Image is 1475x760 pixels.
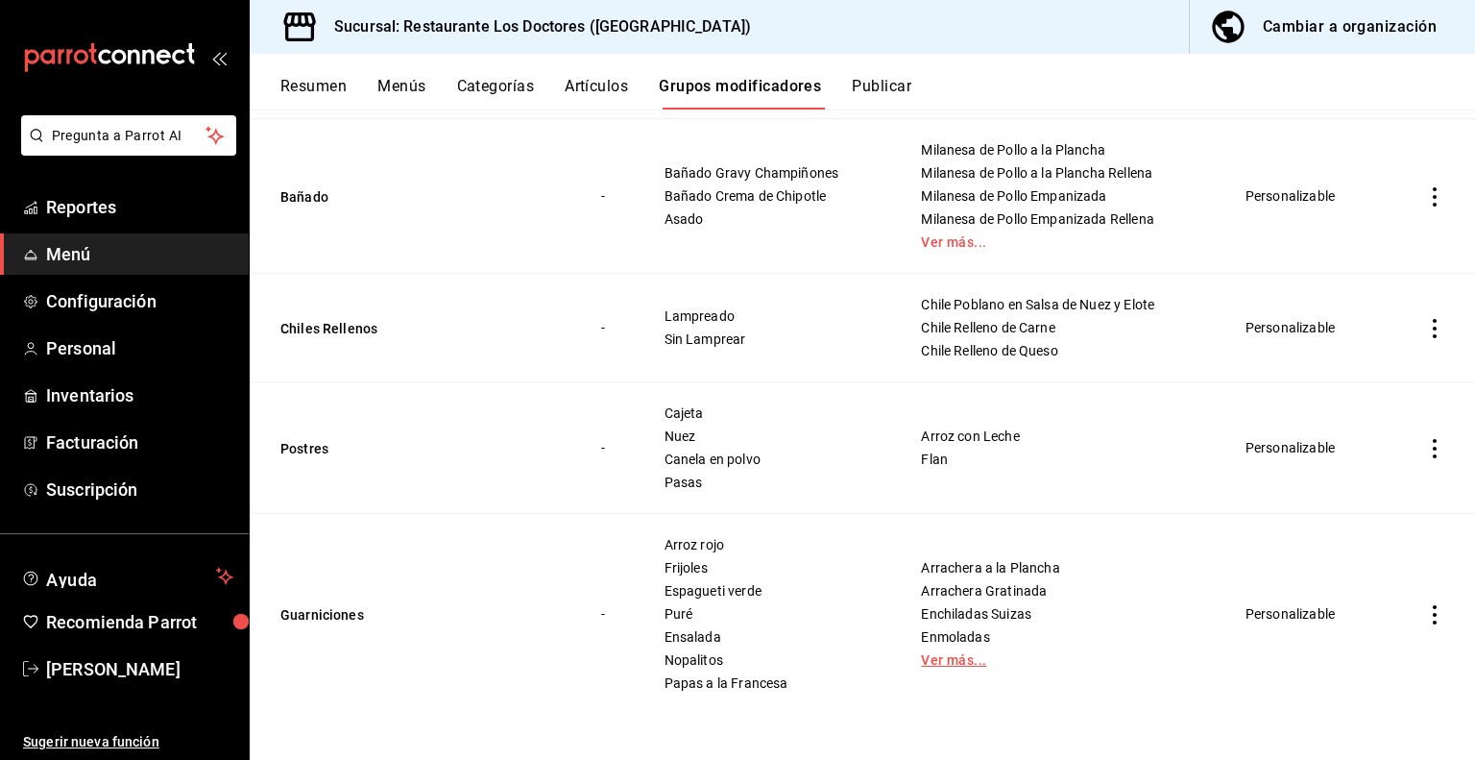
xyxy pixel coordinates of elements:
[921,584,1197,598] span: Arrachera Gratinada
[13,139,236,159] a: Pregunta a Parrot AI
[665,676,874,690] span: Papas a la Francesa
[21,115,236,156] button: Pregunta a Parrot AI
[921,321,1197,334] span: Chile Relleno de Carne
[665,607,874,621] span: Puré
[921,166,1197,180] span: Milanesa de Pollo a la Plancha Rellena
[280,605,511,625] button: Guarniciones
[921,429,1197,443] span: Arroz con Leche
[280,187,511,207] button: Bañado
[665,630,874,644] span: Ensalada
[665,453,874,466] span: Canela en polvo
[665,538,874,552] span: Arroz rojo
[578,382,640,514] td: -
[46,609,233,635] span: Recomienda Parrot
[665,309,874,323] span: Lampreado
[23,732,233,752] span: Sugerir nueva función
[921,653,1197,667] a: Ver más...
[46,288,233,314] span: Configuración
[46,656,233,682] span: [PERSON_NAME]
[921,561,1197,575] span: Arrachera a la Plancha
[578,274,640,382] td: -
[52,126,206,146] span: Pregunta a Parrot AI
[46,477,233,503] span: Suscripción
[921,607,1197,621] span: Enchiladas Suizas
[921,212,1197,226] span: Milanesa de Pollo Empanizada Rellena
[46,382,233,408] span: Inventarios
[280,439,511,458] button: Postres
[46,194,233,220] span: Reportes
[921,235,1197,249] a: Ver más...
[665,584,874,598] span: Espagueti verde
[665,166,874,180] span: Bañado Gravy Champiñones
[211,50,227,65] button: open_drawer_menu
[565,77,628,110] button: Artículos
[1222,274,1394,382] td: Personalizable
[1222,514,1394,715] td: Personalizable
[1263,13,1437,40] div: Cambiar a organización
[46,241,233,267] span: Menú
[457,77,535,110] button: Categorías
[921,143,1197,157] span: Milanesa de Pollo a la Plancha
[665,653,874,667] span: Nopalitos
[1425,319,1444,338] button: actions
[921,344,1197,357] span: Chile Relleno de Queso
[319,15,751,38] h3: Sucursal: Restaurante Los Doctores ([GEOGRAPHIC_DATA])
[1425,439,1444,458] button: actions
[280,319,511,338] button: Chiles Rellenos
[46,429,233,455] span: Facturación
[665,212,874,226] span: Asado
[665,406,874,420] span: Cajeta
[921,189,1197,203] span: Milanesa de Pollo Empanizada
[1222,119,1394,274] td: Personalizable
[280,77,1475,110] div: navigation tabs
[665,429,874,443] span: Nuez
[46,565,208,588] span: Ayuda
[578,514,640,715] td: -
[921,298,1197,311] span: Chile Poblano en Salsa de Nuez y Elote
[852,77,911,110] button: Publicar
[1222,382,1394,514] td: Personalizable
[921,453,1197,466] span: Flan
[46,335,233,361] span: Personal
[377,77,425,110] button: Menús
[280,77,347,110] button: Resumen
[659,77,821,110] button: Grupos modificadores
[1425,187,1444,207] button: actions
[665,332,874,346] span: Sin Lamprear
[578,119,640,274] td: -
[665,561,874,575] span: Frijoles
[665,189,874,203] span: Bañado Crema de Chipotle
[665,476,874,489] span: Pasas
[1425,605,1444,625] button: actions
[921,630,1197,644] span: Enmoladas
